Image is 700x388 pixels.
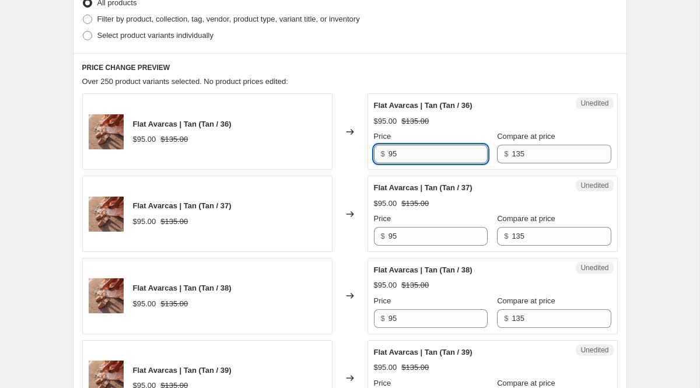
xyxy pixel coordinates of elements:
strike: $135.00 [401,198,429,209]
div: $95.00 [374,198,397,209]
span: Flat Avarcas | Tan (Tan / 36) [133,120,232,128]
span: Unedited [580,181,608,190]
span: Flat Avarcas | Tan (Tan / 38) [133,284,232,292]
div: $95.00 [133,298,156,310]
span: Unedited [580,99,608,108]
img: PetitBarcelonaTanNubuckLeatherFlatAvarcaSandals_80x.png [89,197,124,232]
strike: $135.00 [401,279,429,291]
span: Price [374,132,391,141]
div: $95.00 [133,216,156,228]
span: Unedited [580,345,608,355]
strike: $135.00 [401,116,429,127]
span: Compare at price [497,132,555,141]
span: Select product variants individually [97,31,213,40]
span: Compare at price [497,296,555,305]
span: Price [374,296,391,305]
span: Filter by product, collection, tag, vendor, product type, variant title, or inventory [97,15,360,23]
strike: $135.00 [160,298,188,310]
span: Compare at price [497,379,555,387]
span: $ [381,149,385,158]
div: $95.00 [374,362,397,373]
span: Flat Avarcas | Tan (Tan / 39) [133,366,232,375]
strike: $135.00 [160,216,188,228]
img: PetitBarcelonaTanNubuckLeatherFlatAvarcaSandals_80x.png [89,114,124,149]
span: $ [504,314,508,323]
div: $95.00 [374,279,397,291]
h6: PRICE CHANGE PREVIEW [82,63,618,72]
span: $ [504,149,508,158]
img: PetitBarcelonaTanNubuckLeatherFlatAvarcaSandals_80x.png [89,278,124,313]
span: Flat Avarcas | Tan (Tan / 38) [374,265,473,274]
div: $95.00 [133,134,156,145]
strike: $135.00 [401,362,429,373]
span: $ [381,232,385,240]
div: $95.00 [374,116,397,127]
span: Compare at price [497,214,555,223]
strike: $135.00 [160,134,188,145]
span: Unedited [580,263,608,272]
span: Price [374,379,391,387]
span: $ [504,232,508,240]
span: Flat Avarcas | Tan (Tan / 36) [374,101,473,110]
span: $ [381,314,385,323]
span: Flat Avarcas | Tan (Tan / 37) [133,201,232,210]
span: Price [374,214,391,223]
span: Over 250 product variants selected. No product prices edited: [82,77,288,86]
span: Flat Avarcas | Tan (Tan / 37) [374,183,473,192]
span: Flat Avarcas | Tan (Tan / 39) [374,348,473,356]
